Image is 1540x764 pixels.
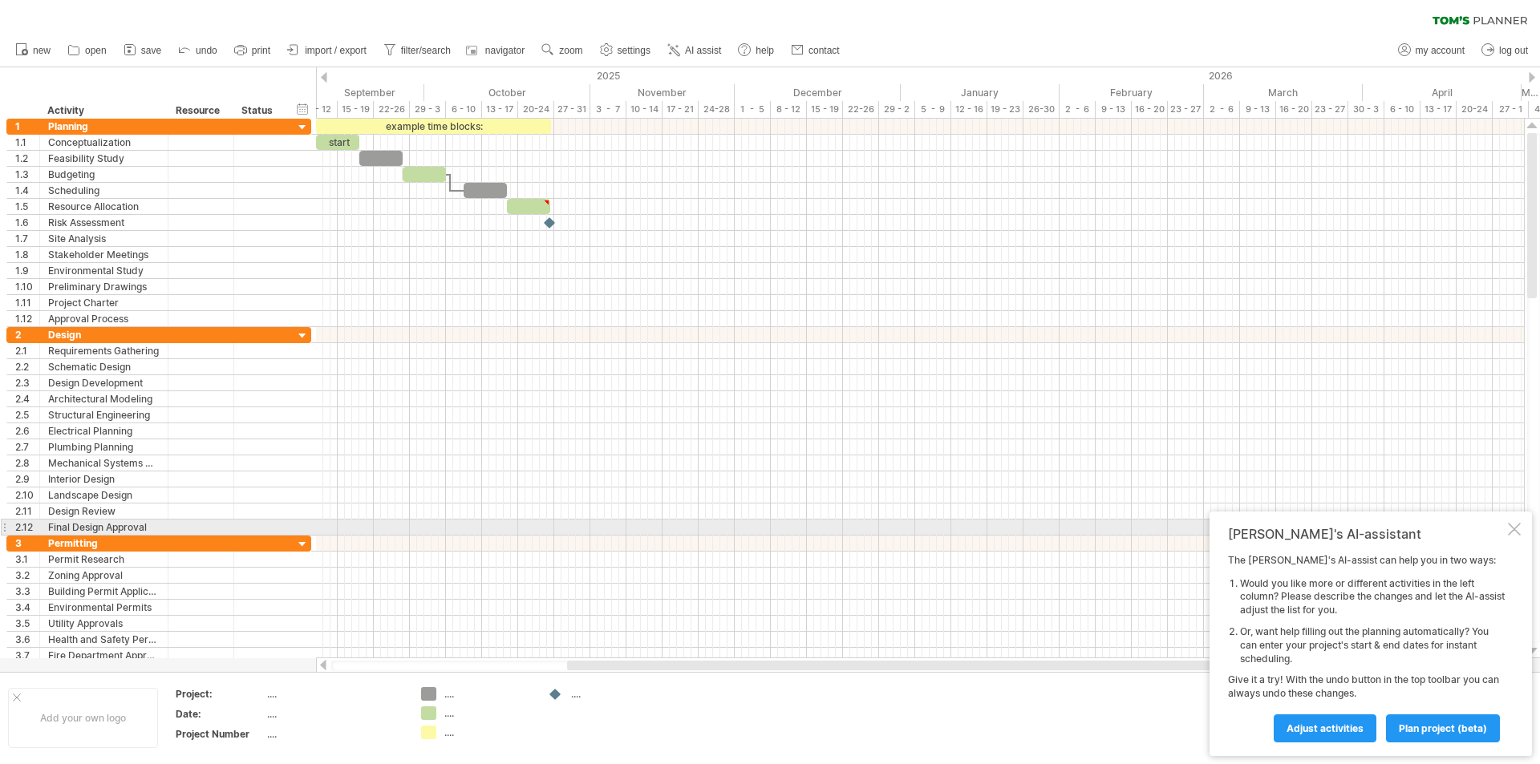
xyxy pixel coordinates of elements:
div: January 2026 [901,84,1060,101]
span: save [141,45,161,56]
div: 1.11 [15,295,39,310]
div: November 2025 [590,84,735,101]
div: 3 [15,536,39,551]
div: Risk Assessment [48,215,160,230]
div: 12 - 16 [951,101,987,118]
div: 6 - 10 [1384,101,1420,118]
div: 3.5 [15,616,39,631]
div: 1.10 [15,279,39,294]
div: April 2026 [1363,84,1522,101]
div: 29 - 2 [879,101,915,118]
span: contact [808,45,840,56]
div: March 2026 [1204,84,1363,101]
div: 20-24 [1457,101,1493,118]
div: September 2025 [265,84,424,101]
span: my account [1416,45,1465,56]
div: 13 - 17 [1420,101,1457,118]
div: .... [444,687,532,701]
div: Building Permit Application [48,584,160,599]
li: Or, want help filling out the planning automatically? You can enter your project's start & end da... [1240,625,1505,665]
div: Project: [176,687,264,701]
div: .... [267,707,402,721]
span: help [756,45,774,56]
a: Adjust activities [1274,714,1376,742]
div: 9 - 13 [1096,101,1132,118]
div: 2 [15,327,39,342]
div: 2 - 6 [1204,101,1240,118]
div: 26-30 [1023,101,1060,118]
div: Feasibility Study [48,151,160,166]
div: 30 - 3 [1348,101,1384,118]
div: Resource [176,103,225,119]
a: undo [174,40,222,61]
div: Approval Process [48,311,160,326]
div: February 2026 [1060,84,1204,101]
a: new [11,40,55,61]
div: 29 - 3 [410,101,446,118]
span: filter/search [401,45,451,56]
div: 27 - 31 [554,101,590,118]
span: Adjust activities [1287,722,1364,734]
div: 5 - 9 [915,101,951,118]
span: AI assist [685,45,721,56]
div: Project Charter [48,295,160,310]
span: log out [1499,45,1528,56]
div: Stakeholder Meetings [48,247,160,262]
div: 2.6 [15,423,39,439]
div: .... [444,706,532,720]
span: navigator [485,45,525,56]
div: 1.9 [15,263,39,278]
div: 19 - 23 [987,101,1023,118]
div: 1.12 [15,311,39,326]
div: Site Analysis [48,231,160,246]
div: 10 - 14 [626,101,663,118]
div: Utility Approvals [48,616,160,631]
div: Structural Engineering [48,407,160,422]
div: 23 - 27 [1168,101,1204,118]
div: The [PERSON_NAME]'s AI-assist can help you in two ways: Give it a try! With the undo button in th... [1228,554,1505,742]
div: Add your own logo [8,688,158,748]
div: Final Design Approval [48,519,160,535]
a: plan project (beta) [1386,714,1500,742]
div: 22-26 [374,101,410,118]
div: 13 - 17 [482,101,518,118]
div: 3.2 [15,568,39,583]
div: [PERSON_NAME]'s AI-assistant [1228,526,1505,542]
div: 2.11 [15,503,39,519]
div: Activity [47,103,159,119]
div: 17 - 21 [663,101,699,118]
div: 3.7 [15,648,39,663]
div: 3.6 [15,632,39,647]
div: Status [241,103,277,119]
div: Zoning Approval [48,568,160,583]
div: 1 - 5 [735,101,771,118]
div: 2.12 [15,519,39,535]
div: start [316,135,359,150]
div: 1.5 [15,199,39,214]
a: my account [1394,40,1469,61]
div: 1.2 [15,151,39,166]
a: settings [596,40,655,61]
div: 1.8 [15,247,39,262]
div: 9 - 13 [1240,101,1276,118]
div: Interior Design [48,471,160,487]
span: open [85,45,107,56]
div: 15 - 19 [807,101,843,118]
div: 2.1 [15,343,39,358]
div: 2.4 [15,391,39,406]
div: 20-24 [518,101,554,118]
div: 2.10 [15,487,39,503]
div: 2 - 6 [1060,101,1096,118]
div: 27 - 1 [1493,101,1529,118]
a: navigator [464,40,529,61]
div: 1.7 [15,231,39,246]
span: new [33,45,51,56]
div: 22-26 [843,101,879,118]
a: log out [1477,40,1533,61]
div: 3.4 [15,600,39,615]
div: Health and Safety Permits [48,632,160,647]
div: Project Number [176,727,264,741]
div: Resource Allocation [48,199,160,214]
div: Design Review [48,503,160,519]
span: print [252,45,270,56]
